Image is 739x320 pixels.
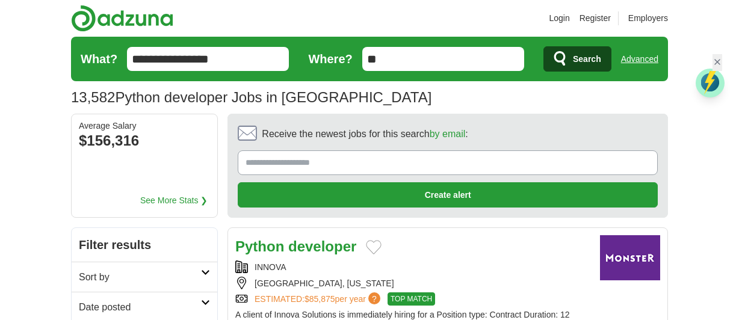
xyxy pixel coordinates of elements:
[140,194,208,207] a: See More Stats ❯
[79,130,210,152] div: $156,316
[366,240,382,254] button: Add to favorite jobs
[600,235,660,280] img: Innova Solutions logo
[580,11,611,25] a: Register
[235,277,590,290] div: [GEOGRAPHIC_DATA], [US_STATE]
[235,238,356,254] a: Python developer
[72,262,217,292] a: Sort by
[388,292,435,306] span: TOP MATCH
[262,126,468,142] span: Receive the newest jobs for this search :
[621,47,658,71] a: Advanced
[549,11,569,25] a: Login
[543,46,611,72] button: Search
[430,129,466,139] a: by email
[628,11,668,25] a: Employers
[288,238,356,254] strong: developer
[72,228,217,262] h2: Filter results
[255,262,286,272] a: INNOVA
[71,86,115,109] span: 13,582
[79,300,201,315] h2: Date posted
[71,89,431,105] h1: Python developer Jobs in [GEOGRAPHIC_DATA]
[79,122,210,130] div: Average Salary
[255,292,383,306] a: ESTIMATED:$85,875per year?
[81,49,117,69] label: What?
[235,238,284,254] strong: Python
[238,182,658,208] button: Create alert
[308,49,352,69] label: Where?
[305,294,335,304] span: $85,875
[71,5,173,32] img: Adzuna logo
[573,47,601,71] span: Search
[79,269,201,285] h2: Sort by
[368,292,380,304] span: ?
